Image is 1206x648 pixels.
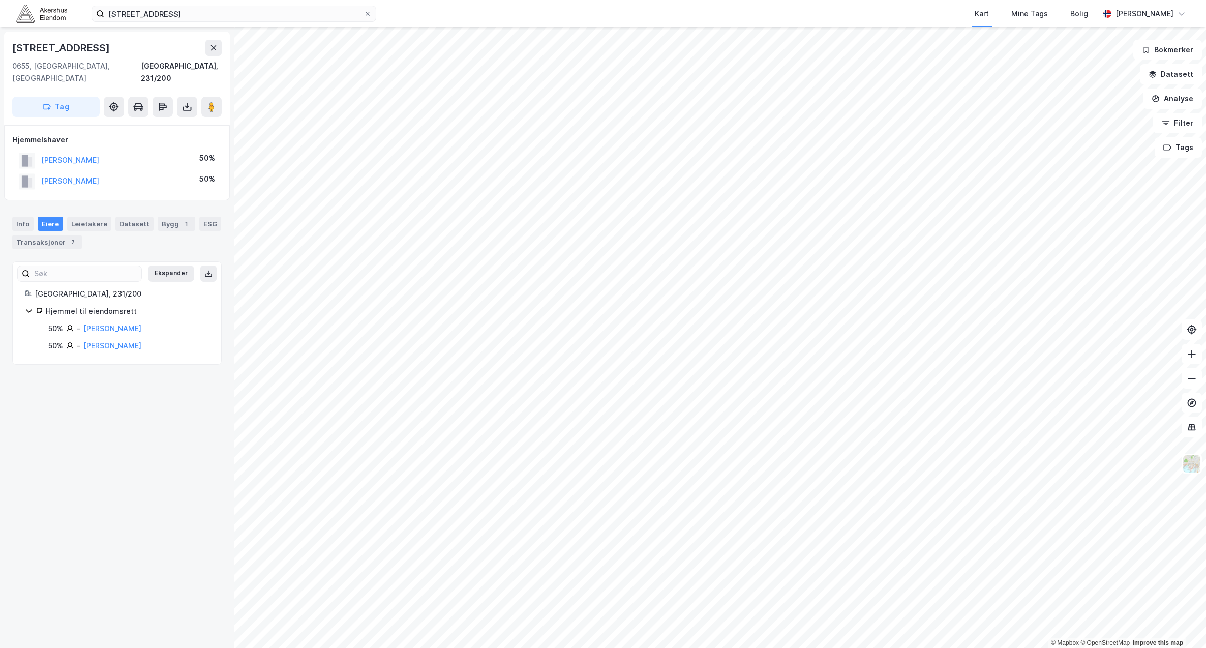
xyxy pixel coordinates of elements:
[35,288,209,300] div: [GEOGRAPHIC_DATA], 231/200
[38,217,63,231] div: Eiere
[1070,8,1088,20] div: Bolig
[83,324,141,333] a: [PERSON_NAME]
[1011,8,1048,20] div: Mine Tags
[30,266,141,281] input: Søk
[141,60,222,84] div: [GEOGRAPHIC_DATA], 231/200
[12,235,82,249] div: Transaksjoner
[68,237,78,247] div: 7
[1051,639,1079,646] a: Mapbox
[975,8,989,20] div: Kart
[115,217,154,231] div: Datasett
[199,152,215,164] div: 50%
[1182,454,1201,474] img: Z
[1155,599,1206,648] div: Kontrollprogram for chat
[181,219,191,229] div: 1
[77,322,80,335] div: -
[1155,137,1202,158] button: Tags
[1080,639,1130,646] a: OpenStreetMap
[104,6,364,21] input: Søk på adresse, matrikkel, gårdeiere, leietakere eller personer
[158,217,195,231] div: Bygg
[12,40,112,56] div: [STREET_ADDRESS]
[1155,599,1206,648] iframe: Chat Widget
[12,97,100,117] button: Tag
[1153,113,1202,133] button: Filter
[199,173,215,185] div: 50%
[16,5,67,22] img: akershus-eiendom-logo.9091f326c980b4bce74ccdd9f866810c.svg
[77,340,80,352] div: -
[67,217,111,231] div: Leietakere
[12,60,141,84] div: 0655, [GEOGRAPHIC_DATA], [GEOGRAPHIC_DATA]
[13,134,221,146] div: Hjemmelshaver
[1133,639,1183,646] a: Improve this map
[12,217,34,231] div: Info
[1115,8,1173,20] div: [PERSON_NAME]
[1140,64,1202,84] button: Datasett
[46,305,209,317] div: Hjemmel til eiendomsrett
[148,266,194,282] button: Ekspander
[48,322,63,335] div: 50%
[199,217,221,231] div: ESG
[1133,40,1202,60] button: Bokmerker
[48,340,63,352] div: 50%
[83,341,141,350] a: [PERSON_NAME]
[1143,89,1202,109] button: Analyse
